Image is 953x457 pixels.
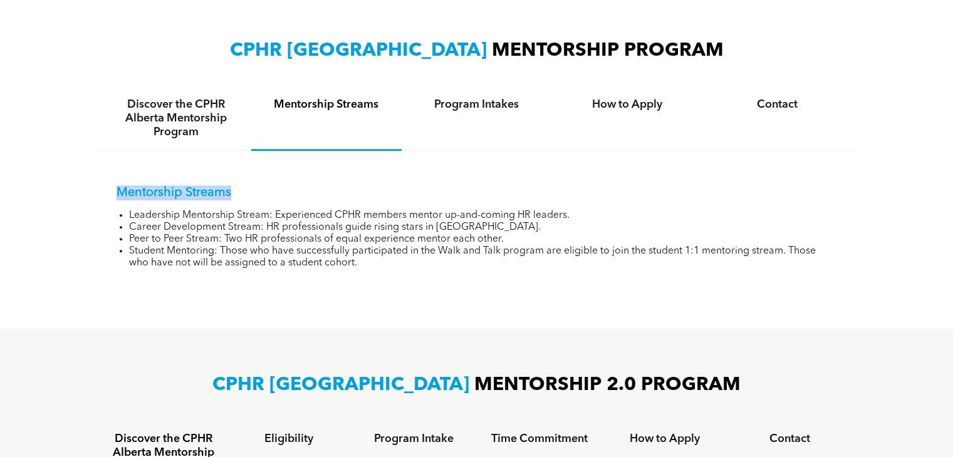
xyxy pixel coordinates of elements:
[714,98,841,111] h4: Contact
[492,41,724,60] span: MENTORSHIP PROGRAM
[112,98,240,139] h4: Discover the CPHR Alberta Mentorship Program
[237,432,340,446] h4: Eligibility
[129,222,837,234] li: Career Development Stream: HR professionals guide rising stars in [GEOGRAPHIC_DATA].
[129,234,837,245] li: Peer to Peer Stream: Two HR professionals of equal experience mentor each other.
[117,185,837,200] p: Mentorship Streams
[413,98,541,111] h4: Program Intakes
[263,98,390,111] h4: Mentorship Streams
[363,432,466,446] h4: Program Intake
[563,98,691,111] h4: How to Apply
[474,376,741,394] span: MENTORSHIP 2.0 PROGRAM
[739,432,841,446] h4: Contact
[613,432,716,446] h4: How to Apply
[488,432,591,446] h4: Time Commitment
[129,210,837,222] li: Leadership Mentorship Stream: Experienced CPHR members mentor up-and-coming HR leaders.
[212,376,469,394] span: CPHR [GEOGRAPHIC_DATA]
[129,245,837,269] li: Student Mentoring: Those who have successfully participated in the Walk and Talk program are elig...
[230,41,487,60] span: CPHR [GEOGRAPHIC_DATA]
